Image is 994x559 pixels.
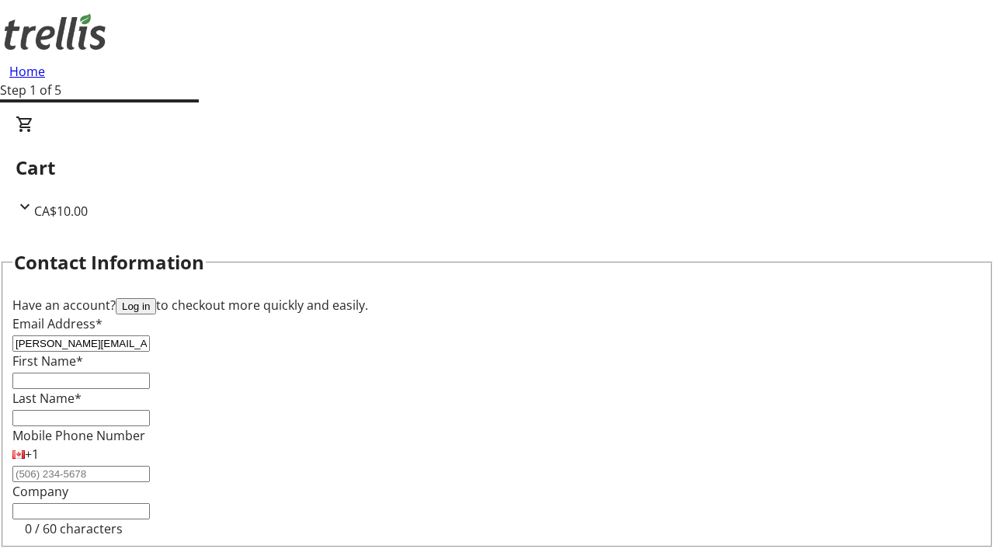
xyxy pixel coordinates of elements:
[12,296,982,314] div: Have an account? to checkout more quickly and easily.
[12,390,82,407] label: Last Name*
[12,352,83,370] label: First Name*
[34,203,88,220] span: CA$10.00
[12,427,145,444] label: Mobile Phone Number
[116,298,156,314] button: Log in
[12,466,150,482] input: (506) 234-5678
[16,154,978,182] h2: Cart
[14,248,204,276] h2: Contact Information
[25,520,123,537] tr-character-limit: 0 / 60 characters
[12,483,68,500] label: Company
[16,115,978,220] div: CartCA$10.00
[12,315,103,332] label: Email Address*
